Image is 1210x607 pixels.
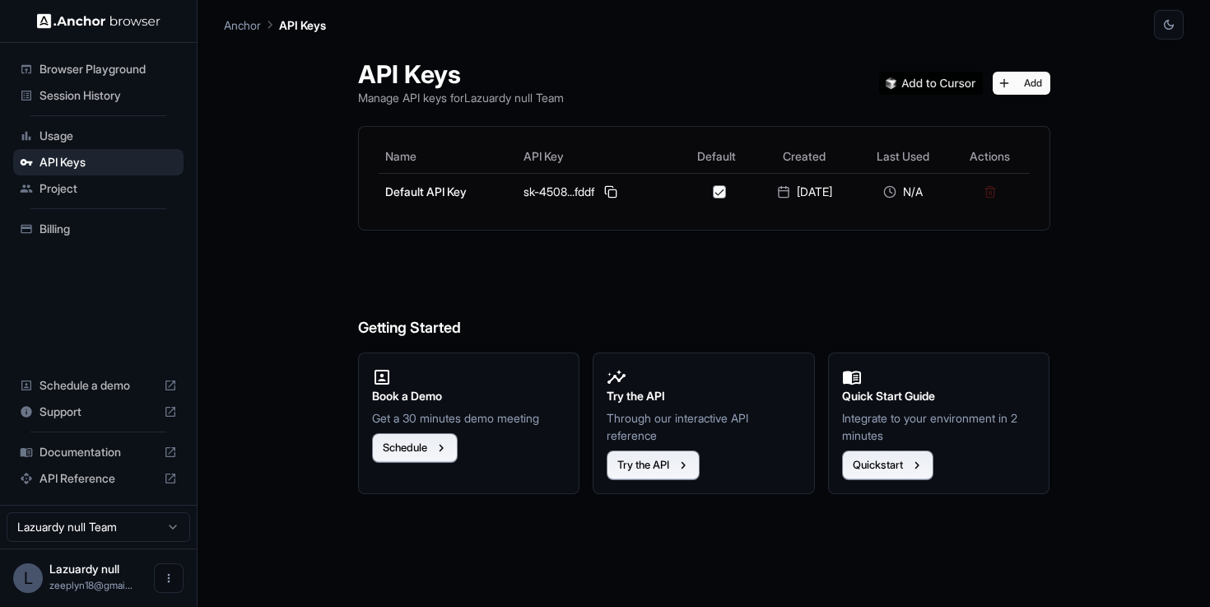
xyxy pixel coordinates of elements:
[372,409,566,427] p: Get a 30 minutes demo meeting
[372,387,566,405] h2: Book a Demo
[854,140,951,173] th: Last Used
[358,89,564,106] p: Manage API keys for Lazuardy null Team
[13,372,184,399] div: Schedule a demo
[13,216,184,242] div: Billing
[379,173,517,210] td: Default API Key
[49,562,119,576] span: Lazuardy null
[517,140,678,173] th: API Key
[842,409,1036,444] p: Integrate to your environment in 2 minutes
[40,470,157,487] span: API Reference
[842,387,1036,405] h2: Quick Start Guide
[40,128,177,144] span: Usage
[279,16,326,34] p: API Keys
[13,82,184,109] div: Session History
[13,175,184,202] div: Project
[13,563,43,593] div: L
[607,451,700,480] button: Try the API
[601,182,621,202] button: Copy API key
[755,140,855,173] th: Created
[607,387,801,405] h2: Try the API
[358,250,1050,340] h6: Getting Started
[951,140,1029,173] th: Actions
[524,182,672,202] div: sk-4508...fddf
[861,184,944,200] div: N/A
[13,465,184,492] div: API Reference
[224,16,261,34] p: Anchor
[37,13,161,29] img: Anchor Logo
[49,579,133,591] span: zeeplyn18@gmail.com
[40,61,177,77] span: Browser Playground
[379,140,517,173] th: Name
[678,140,754,173] th: Default
[13,399,184,425] div: Support
[993,72,1050,95] button: Add
[40,180,177,197] span: Project
[40,221,177,237] span: Billing
[40,404,157,420] span: Support
[13,123,184,149] div: Usage
[879,72,983,95] img: Add anchorbrowser MCP server to Cursor
[224,16,326,34] nav: breadcrumb
[358,59,564,89] h1: API Keys
[40,377,157,394] span: Schedule a demo
[13,439,184,465] div: Documentation
[154,563,184,593] button: Open menu
[607,409,801,444] p: Through our interactive API reference
[842,451,933,480] button: Quickstart
[13,149,184,175] div: API Keys
[13,56,184,82] div: Browser Playground
[40,444,157,460] span: Documentation
[372,433,458,463] button: Schedule
[761,184,849,200] div: [DATE]
[40,87,177,104] span: Session History
[40,154,177,170] span: API Keys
